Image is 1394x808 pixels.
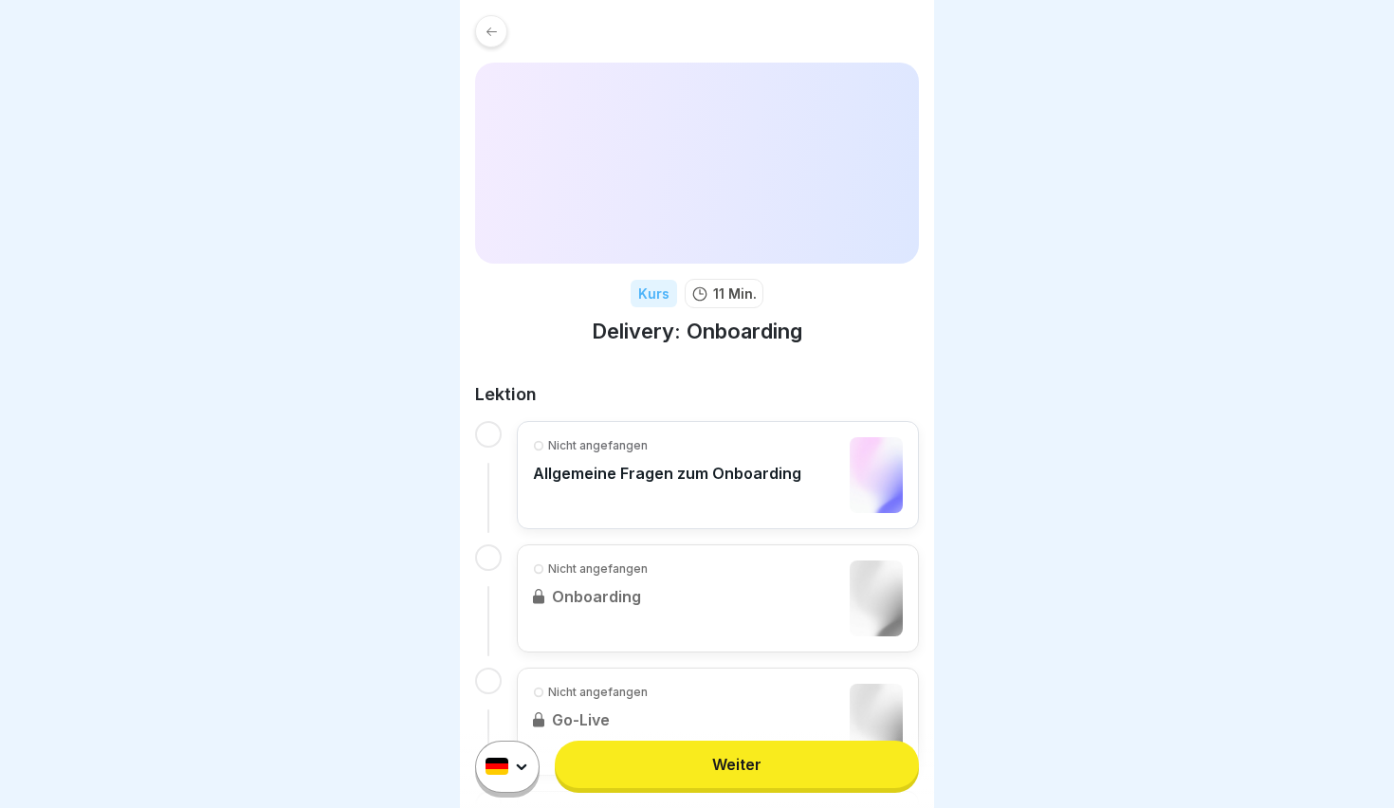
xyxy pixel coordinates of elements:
[475,383,919,406] h2: Lektion
[592,318,802,345] h1: Delivery: Onboarding
[631,280,677,307] div: Kurs
[486,759,508,776] img: de.svg
[555,741,919,788] a: Weiter
[850,437,903,513] img: lesson-preview-placeholder.jpg
[548,437,648,454] p: Nicht angefangen
[713,284,757,303] p: 11 Min.
[533,437,903,513] a: Nicht angefangenAllgemeine Fragen zum Onboarding
[533,464,801,483] p: Allgemeine Fragen zum Onboarding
